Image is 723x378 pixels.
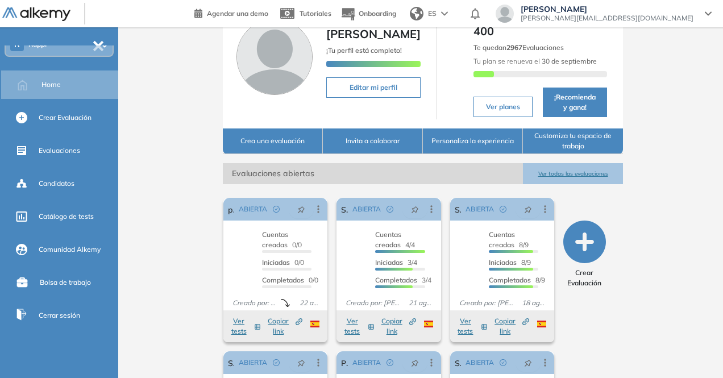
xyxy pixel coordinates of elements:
[375,276,431,284] span: 3/4
[489,258,517,267] span: Iniciadas
[404,298,437,308] span: 21 ago. 2025
[273,359,280,366] span: check-circle
[387,206,393,213] span: check-circle
[516,200,541,218] button: pushpin
[295,298,323,308] span: 22 ago. 2025
[39,178,74,189] span: Candidatos
[489,230,529,249] span: 8/9
[455,351,461,374] a: SQL Avanzado - Growth
[411,205,419,214] span: pushpin
[441,11,448,16] img: arrow
[524,358,532,367] span: pushpin
[489,230,515,249] span: Cuentas creadas
[489,276,531,284] span: Completados
[375,258,403,267] span: Iniciadas
[466,204,494,214] span: ABIERTA
[523,163,623,184] button: Ver todas las evaluaciones
[267,316,302,337] button: Copiar link
[521,14,693,23] span: [PERSON_NAME][EMAIL_ADDRESS][DOMAIN_NAME]
[326,77,421,98] button: Editar mi perfil
[289,354,314,372] button: pushpin
[297,205,305,214] span: pushpin
[455,298,517,308] span: Creado por: [PERSON_NAME]
[523,128,623,154] button: Customiza tu espacio de trabajo
[423,128,523,154] button: Personaliza la experiencia
[228,298,281,308] span: Creado por: [PERSON_NAME]
[2,7,70,22] img: Logo
[300,9,331,18] span: Tutoriales
[40,277,91,288] span: Bolsa de trabajo
[41,80,61,90] span: Home
[540,57,597,65] b: 30 de septiembre
[39,113,92,123] span: Crear Evaluación
[39,211,94,222] span: Catálogo de tests
[228,198,234,221] a: python support
[380,316,416,337] button: Copiar link
[375,230,401,249] span: Cuentas creadas
[411,358,419,367] span: pushpin
[341,298,404,308] span: Creado por: [PERSON_NAME]
[228,351,234,374] a: SQL integrador
[500,206,506,213] span: check-circle
[341,351,347,374] a: Python - Growth
[410,7,423,20] img: world
[559,221,610,288] button: Crear Evaluación
[223,163,523,184] span: Evaluaciones abiertas
[273,206,280,213] span: check-circle
[223,128,323,154] button: Crea una evaluación
[537,321,546,327] img: ESP
[524,205,532,214] span: pushpin
[428,9,437,19] span: ES
[194,6,268,19] a: Agendar una demo
[262,258,290,267] span: Iniciadas
[207,9,268,18] span: Agendar una demo
[323,128,423,154] button: Invita a colaborar
[359,9,396,18] span: Onboarding
[310,321,319,327] img: ESP
[375,230,415,249] span: 4/4
[341,198,347,221] a: SQL Turbo
[516,354,541,372] button: pushpin
[326,27,421,41] span: [PERSON_NAME]
[473,97,533,117] button: Ver planes
[229,316,261,337] button: Ver tests
[239,204,267,214] span: ABIERTA
[342,316,374,337] button: Ver tests
[236,19,313,95] img: Foto de perfil
[387,359,393,366] span: check-circle
[239,358,267,368] span: ABIERTA
[262,230,288,249] span: Cuentas creadas
[506,43,522,52] b: 2967
[493,316,529,337] button: Copiar link
[262,230,302,249] span: 0/0
[402,354,427,372] button: pushpin
[559,268,610,288] span: Crear Evaluación
[375,276,417,284] span: Completados
[473,43,564,52] span: Te quedan Evaluaciones
[352,204,381,214] span: ABIERTA
[297,358,305,367] span: pushpin
[517,298,550,308] span: 18 ago. 2025
[489,276,545,284] span: 8/9
[424,321,433,327] img: ESP
[289,200,314,218] button: pushpin
[489,258,531,267] span: 8/9
[402,200,427,218] button: pushpin
[262,258,304,267] span: 0/0
[521,5,693,14] span: [PERSON_NAME]
[473,57,597,65] span: Tu plan se renueva el
[352,358,381,368] span: ABIERTA
[466,358,494,368] span: ABIERTA
[326,46,402,55] span: ¡Tu perfil está completo!
[39,310,80,321] span: Cerrar sesión
[262,276,304,284] span: Completados
[375,258,417,267] span: 3/4
[500,359,506,366] span: check-circle
[543,88,607,117] button: ¡Recomienda y gana!
[39,244,101,255] span: Comunidad Alkemy
[340,2,396,26] button: Onboarding
[262,276,318,284] span: 0/0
